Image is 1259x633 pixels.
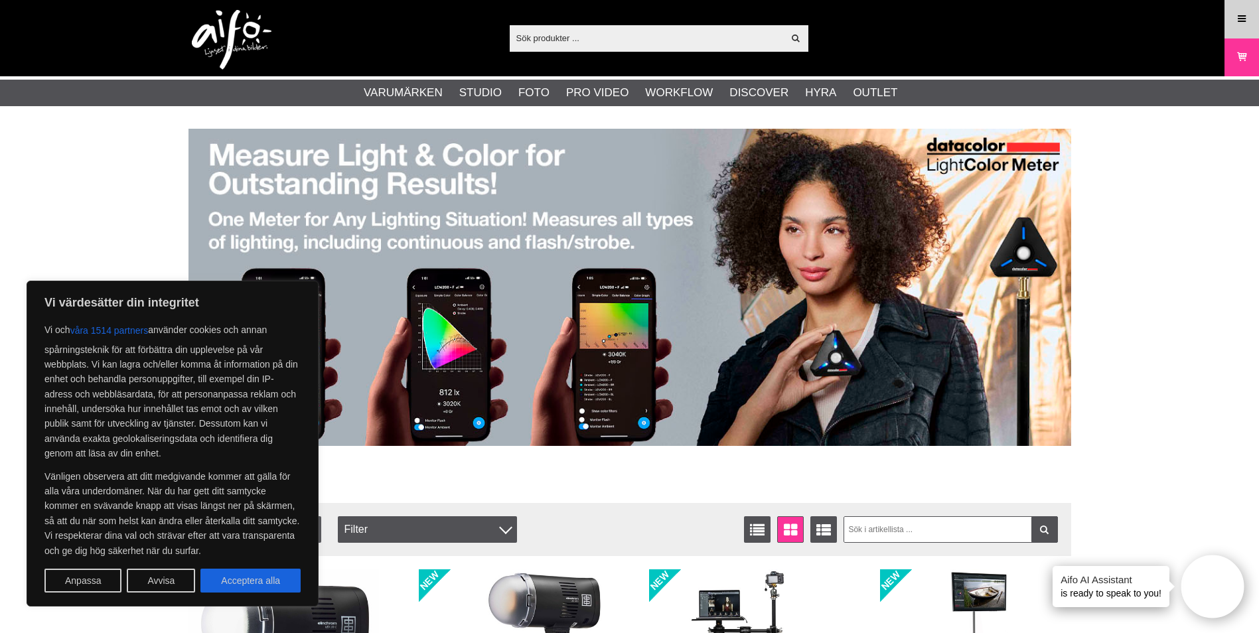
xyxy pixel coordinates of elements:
a: Discover [729,84,788,102]
p: Vi värdesätter din integritet [44,295,301,311]
button: Avvisa [127,569,195,593]
a: Varumärken [364,84,443,102]
a: Foto [518,84,550,102]
div: Filter [338,516,517,543]
input: Sök produkter ... [510,28,784,48]
button: Anpassa [44,569,121,593]
a: Studio [459,84,502,102]
a: Workflow [645,84,713,102]
input: Sök i artikellista ... [844,516,1058,543]
a: Fönstervisning [777,516,804,543]
p: Vi och använder cookies och annan spårningsteknik för att förbättra din upplevelse på vår webbpla... [44,318,301,461]
a: Filtrera [1031,516,1058,543]
a: Listvisning [744,516,771,543]
h4: Aifo AI Assistant [1061,573,1161,587]
a: Utökad listvisning [810,516,837,543]
button: våra 1514 partners [70,318,149,342]
div: is ready to speak to you! [1053,566,1169,607]
img: Annons:005 banner-datac-lcm200-1390x.jpg [188,129,1071,446]
a: Pro Video [566,84,629,102]
a: Outlet [853,84,897,102]
p: Vänligen observera att ditt medgivande kommer att gälla för alla våra underdomäner. När du har ge... [44,469,301,558]
a: Hyra [805,84,836,102]
div: Vi värdesätter din integritet [27,281,319,606]
button: Acceptera alla [200,569,301,593]
img: logo.png [192,10,271,70]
